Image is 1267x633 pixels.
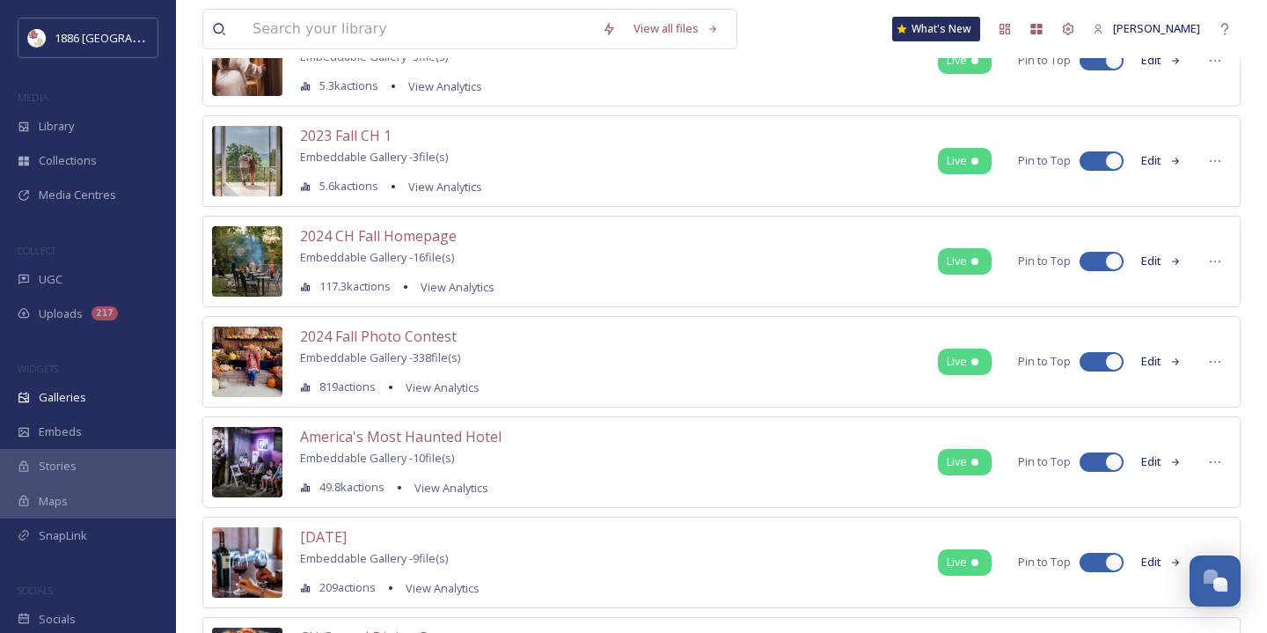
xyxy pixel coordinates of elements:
[1018,353,1071,370] span: Pin to Top
[1132,344,1190,379] button: Edit
[300,249,454,265] span: Embeddable Gallery - 16 file(s)
[300,327,457,346] span: 2024 Fall Photo Contest
[18,244,55,257] span: COLLECT
[1132,43,1190,77] button: Edit
[1190,556,1241,607] button: Open Chat
[947,152,967,169] span: Live
[408,78,482,94] span: View Analytics
[300,450,454,466] span: Embeddable Gallery - 10 file(s)
[1018,253,1071,269] span: Pin to Top
[300,427,502,446] span: America's Most Haunted Hotel
[28,29,46,47] img: logos.png
[406,477,488,498] a: View Analytics
[319,579,376,596] span: 209 actions
[300,226,457,246] span: 2024 CH Fall Homepage
[18,362,58,375] span: WIDGETS
[1132,144,1190,178] button: Edit
[625,11,728,46] a: View all files
[244,10,593,48] input: Search your library
[319,479,384,496] span: 49.8k actions
[92,306,118,320] div: 217
[414,480,488,496] span: View Analytics
[212,226,282,297] img: 08dcc526-ee60-4b57-91cf-da4f7f768fb8.jpg
[947,253,967,269] span: Live
[1113,20,1200,36] span: [PERSON_NAME]
[39,305,83,322] span: Uploads
[399,76,482,97] a: View Analytics
[39,423,82,440] span: Embeds
[39,271,62,288] span: UGC
[399,176,482,197] a: View Analytics
[947,353,967,370] span: Live
[1132,244,1190,278] button: Edit
[300,149,448,165] span: Embeddable Gallery - 3 file(s)
[55,29,194,46] span: 1886 [GEOGRAPHIC_DATA]
[319,178,378,195] span: 5.6k actions
[39,527,87,544] span: SnapLink
[1018,52,1071,69] span: Pin to Top
[947,52,967,69] span: Live
[1018,152,1071,169] span: Pin to Top
[39,458,77,475] span: Stories
[319,379,376,395] span: 819 actions
[39,611,76,628] span: Socials
[300,126,392,145] span: 2023 Fall CH 1
[18,584,53,597] span: SOCIALS
[892,17,980,41] a: What's New
[947,453,967,470] span: Live
[300,550,448,566] span: Embeddable Gallery - 9 file(s)
[18,91,48,104] span: MEDIA
[1084,11,1209,46] a: [PERSON_NAME]
[39,152,97,169] span: Collections
[319,278,391,295] span: 117.3k actions
[421,279,494,295] span: View Analytics
[39,187,116,203] span: Media Centres
[1018,453,1071,470] span: Pin to Top
[212,26,282,96] img: af0b20cd005a57ad661c62b9e7b40006ff646e71f6aa93d883a97ae962ff2393.jpg
[412,276,494,298] a: View Analytics
[39,493,68,510] span: Maps
[300,527,347,547] span: [DATE]
[397,578,480,599] a: View Analytics
[947,554,967,570] span: Live
[406,580,480,596] span: View Analytics
[212,527,282,598] img: 1f67abb0-5ffa-45ce-8079-c04ab5ee4c9b.jpg
[1132,545,1190,579] button: Edit
[300,350,460,365] span: Embeddable Gallery - 338 file(s)
[406,379,480,395] span: View Analytics
[212,126,282,196] img: 12b0ee9d82af7ef2468f83c5415a9f20168983505348e0eede05f0c4a76948cb.jpg
[39,389,86,406] span: Galleries
[212,427,282,497] img: 174e7265-3a7e-4770-8714-c449263902a9.jpg
[408,179,482,195] span: View Analytics
[1132,445,1190,479] button: Edit
[319,77,378,94] span: 5.3k actions
[1018,554,1071,570] span: Pin to Top
[212,327,282,397] img: 2d158ecf-a182-4016-875b-6ff5e5c2bd9b.jpg
[39,118,74,135] span: Library
[397,377,480,398] a: View Analytics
